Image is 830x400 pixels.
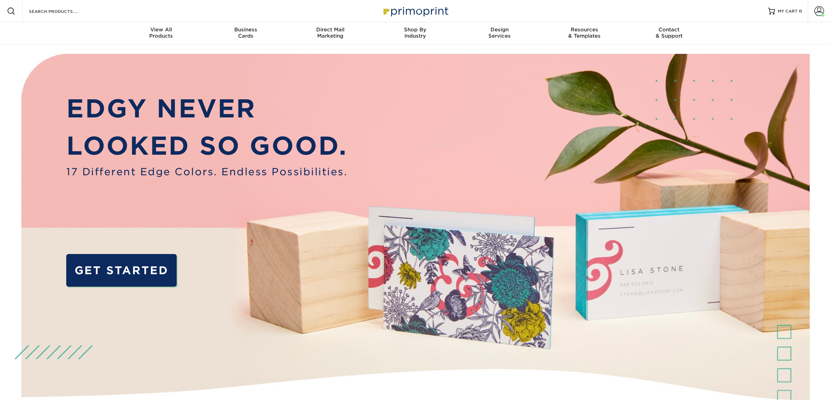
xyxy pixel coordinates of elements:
[373,26,457,39] div: Industry
[778,8,798,14] span: MY CART
[627,26,711,39] div: & Support
[288,22,373,45] a: Direct MailMarketing
[66,127,348,164] p: LOOKED SO GOOD.
[542,22,627,45] a: Resources& Templates
[119,26,204,39] div: Products
[288,26,373,39] div: Marketing
[28,7,96,15] input: SEARCH PRODUCTS.....
[457,26,542,39] div: Services
[203,26,288,39] div: Cards
[203,26,288,33] span: Business
[627,26,711,33] span: Contact
[627,22,711,45] a: Contact& Support
[66,164,348,179] span: 17 Different Edge Colors. Endless Possibilities.
[119,26,204,33] span: View All
[457,26,542,33] span: Design
[542,26,627,39] div: & Templates
[119,22,204,45] a: View AllProducts
[380,3,450,18] img: Primoprint
[799,9,802,14] span: 0
[373,26,457,33] span: Shop By
[373,22,457,45] a: Shop ByIndustry
[203,22,288,45] a: BusinessCards
[66,90,348,127] p: EDGY NEVER
[457,22,542,45] a: DesignServices
[66,254,177,287] a: GET STARTED
[542,26,627,33] span: Resources
[288,26,373,33] span: Direct Mail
